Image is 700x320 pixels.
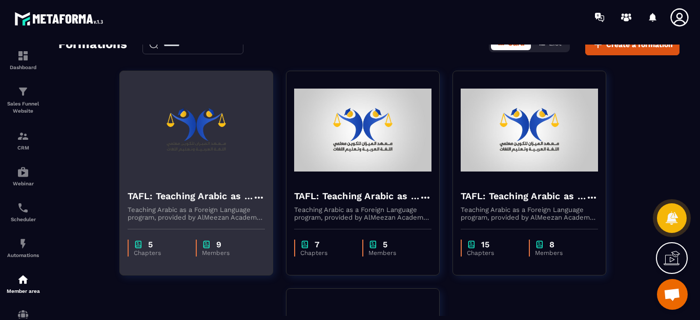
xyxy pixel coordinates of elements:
[535,240,544,249] img: chapter
[202,249,255,257] p: Members
[286,71,452,288] a: formation-backgroundTAFL: Teaching Arabic as a Foreign Language program - julyTeaching Arabic as ...
[134,249,186,257] p: Chapters
[128,189,253,203] h4: TAFL: Teaching Arabic as a Foreign Language program - august
[294,79,431,181] img: formation-background
[17,130,29,142] img: formation
[148,240,153,249] p: 5
[452,71,619,288] a: formation-backgroundTAFL: Teaching Arabic as a Foreign Language program - JuneTeaching Arabic as ...
[3,145,44,151] p: CRM
[3,42,44,78] a: formationformationDashboard
[3,65,44,70] p: Dashboard
[17,50,29,62] img: formation
[17,238,29,250] img: automations
[467,240,476,249] img: chapter
[128,206,265,221] p: Teaching Arabic as a Foreign Language program, provided by AlMeezan Academy in the [GEOGRAPHIC_DATA]
[17,86,29,98] img: formation
[3,217,44,222] p: Scheduler
[461,189,586,203] h4: TAFL: Teaching Arabic as a Foreign Language program - June
[58,34,127,55] h2: Formations
[3,194,44,230] a: schedulerschedulerScheduler
[3,78,44,122] a: formationformationSales Funnel Website
[315,240,319,249] p: 7
[3,266,44,302] a: automationsautomationsMember area
[549,240,554,249] p: 8
[3,252,44,258] p: Automations
[300,249,353,257] p: Chapters
[585,34,680,55] button: Create a formation
[368,240,378,249] img: chapter
[461,206,598,221] p: Teaching Arabic as a Foreign Language program, provided by AlMeezan Academy in the [GEOGRAPHIC_DATA]
[128,79,265,181] img: formation-background
[3,181,44,186] p: Webinar
[216,240,221,249] p: 9
[17,202,29,214] img: scheduler
[383,240,387,249] p: 5
[3,100,44,115] p: Sales Funnel Website
[461,79,598,181] img: formation-background
[119,71,286,288] a: formation-backgroundTAFL: Teaching Arabic as a Foreign Language program - augustTeaching Arabic a...
[134,240,143,249] img: chapter
[14,9,107,28] img: logo
[467,249,519,257] p: Chapters
[606,39,673,50] span: Create a formation
[3,158,44,194] a: automationsautomationsWebinar
[17,273,29,286] img: automations
[202,240,211,249] img: chapter
[657,279,688,310] div: Ouvrir le chat
[294,206,431,221] p: Teaching Arabic as a Foreign Language program, provided by AlMeezan Academy in the [GEOGRAPHIC_DATA]
[17,166,29,178] img: automations
[481,240,489,249] p: 15
[3,122,44,158] a: formationformationCRM
[294,189,419,203] h4: TAFL: Teaching Arabic as a Foreign Language program - july
[3,230,44,266] a: automationsautomationsAutomations
[3,288,44,294] p: Member area
[535,249,588,257] p: Members
[368,249,421,257] p: Members
[300,240,310,249] img: chapter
